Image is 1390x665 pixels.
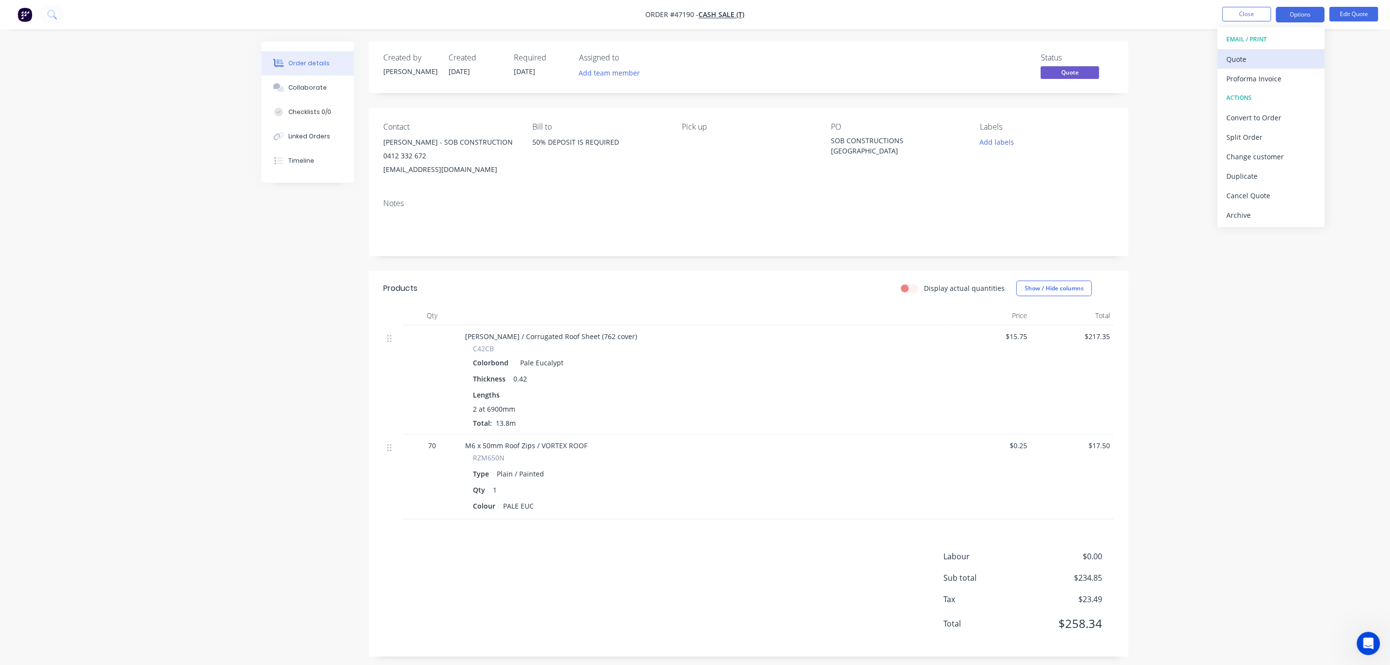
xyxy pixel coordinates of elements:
[532,122,666,132] div: Bill to
[831,122,964,132] div: PO
[1035,331,1110,342] span: $217.35
[262,124,354,149] button: Linked Orders
[383,53,437,62] div: Created by
[1226,72,1316,86] div: Proforma Invoice
[449,53,502,62] div: Created
[1226,189,1316,203] div: Cancel Quote
[943,593,1030,605] span: Tax
[473,372,509,386] div: Thickness
[1222,7,1271,21] button: Close
[831,135,953,156] div: SOB CONSTRUCTIONS [GEOGRAPHIC_DATA]
[262,149,354,173] button: Timeline
[289,132,331,141] div: Linked Orders
[1218,205,1325,225] button: Archive
[1041,66,1099,81] button: Quote
[952,331,1027,342] span: $15.75
[428,440,436,451] span: 70
[1218,69,1325,88] button: Proforma Invoice
[509,372,531,386] div: 0.42
[262,100,354,124] button: Checklists 0/0
[289,108,332,116] div: Checklists 0/0
[1226,130,1316,144] div: Split Order
[473,453,505,463] span: RZM650N
[383,199,1114,208] div: Notes
[1218,186,1325,205] button: Cancel Quote
[1041,53,1114,62] div: Status
[1226,150,1316,164] div: Change customer
[646,10,699,19] span: Order #47190 -
[383,135,517,149] div: [PERSON_NAME] - SOB CONSTRUCTION
[465,332,637,341] span: [PERSON_NAME] / Corrugated Roof Sheet (762 cover)
[383,283,417,294] div: Products
[449,67,470,76] span: [DATE]
[493,467,548,481] div: Plain / Painted
[383,135,517,176] div: [PERSON_NAME] - SOB CONSTRUCTION0412 332 672[EMAIL_ADDRESS][DOMAIN_NAME]
[499,499,538,513] div: PALE EUC
[18,7,32,22] img: Factory
[1226,169,1316,183] div: Duplicate
[1030,572,1102,584] span: $234.85
[948,306,1031,325] div: Price
[532,135,666,149] div: 50% DEPOSIT IS REQUIRED
[492,418,520,428] span: 13.8m
[516,356,564,370] div: Pale Eucalypt
[514,53,567,62] div: Required
[1218,30,1325,49] button: EMAIL / PRINT
[1226,33,1316,46] div: EMAIL / PRINT
[1030,551,1102,562] span: $0.00
[579,53,676,62] div: Assigned to
[473,343,494,354] span: C42CB
[1226,92,1316,104] div: ACTIONS
[1276,7,1325,22] button: Options
[289,83,327,92] div: Collaborate
[1218,166,1325,186] button: Duplicate
[465,441,587,450] span: M6 x 50mm Roof Zips / VORTEX ROOF
[473,467,493,481] div: Type
[699,10,745,19] a: CASH SALE (T)
[473,356,512,370] div: Colorbond
[1218,88,1325,108] button: ACTIONS
[1030,615,1102,632] span: $258.34
[1226,52,1316,66] div: Quote
[943,618,1030,629] span: Total
[574,66,645,79] button: Add team member
[1218,49,1325,69] button: Quote
[473,404,515,414] span: 2 at 6900mm
[682,122,815,132] div: Pick up
[1330,7,1378,21] button: Edit Quote
[943,551,1030,562] span: Labour
[579,66,645,79] button: Add team member
[975,135,1019,149] button: Add labels
[952,440,1027,451] span: $0.25
[489,483,501,497] div: 1
[1041,66,1099,78] span: Quote
[1218,127,1325,147] button: Split Order
[1357,632,1380,655] iframe: Intercom live chat
[943,572,1030,584] span: Sub total
[473,499,499,513] div: Colour
[383,163,517,176] div: [EMAIL_ADDRESS][DOMAIN_NAME]
[262,76,354,100] button: Collaborate
[473,483,489,497] div: Qty
[289,156,315,165] div: Timeline
[1035,440,1110,451] span: $17.50
[1031,306,1114,325] div: Total
[980,122,1114,132] div: Labels
[383,66,437,76] div: [PERSON_NAME]
[1218,147,1325,166] button: Change customer
[1218,108,1325,127] button: Convert to Order
[1226,111,1316,125] div: Convert to Order
[473,390,500,400] span: Lengths
[383,122,517,132] div: Contact
[1226,208,1316,222] div: Archive
[1030,593,1102,605] span: $23.49
[514,67,535,76] span: [DATE]
[403,306,461,325] div: Qty
[532,135,666,167] div: 50% DEPOSIT IS REQUIRED
[262,51,354,76] button: Order details
[383,149,517,163] div: 0412 332 672
[1016,281,1092,296] button: Show / Hide columns
[289,59,330,68] div: Order details
[924,283,1005,293] label: Display actual quantities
